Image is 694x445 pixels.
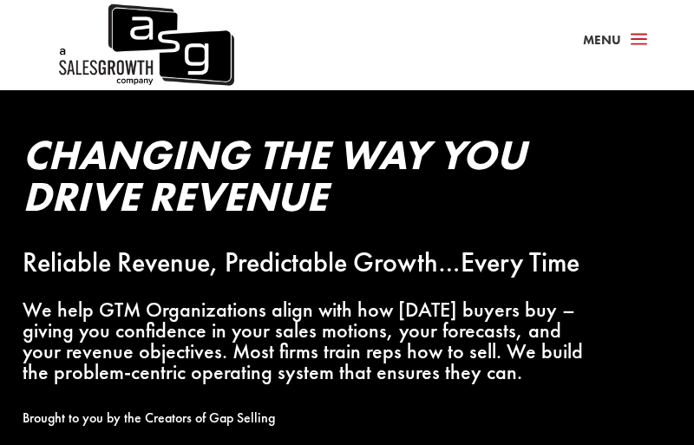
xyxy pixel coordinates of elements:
[23,408,603,429] p: Brought to you by the Creators of Gap Selling
[23,134,603,226] h2: Changing the Way You Drive Revenue
[625,27,652,53] span: a
[23,252,603,273] p: Reliable Revenue, Predictable Growth…Every Time
[583,31,621,49] span: Menu
[23,299,603,382] p: We help GTM Organizations align with how [DATE] buyers buy – giving you confidence in your sales ...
